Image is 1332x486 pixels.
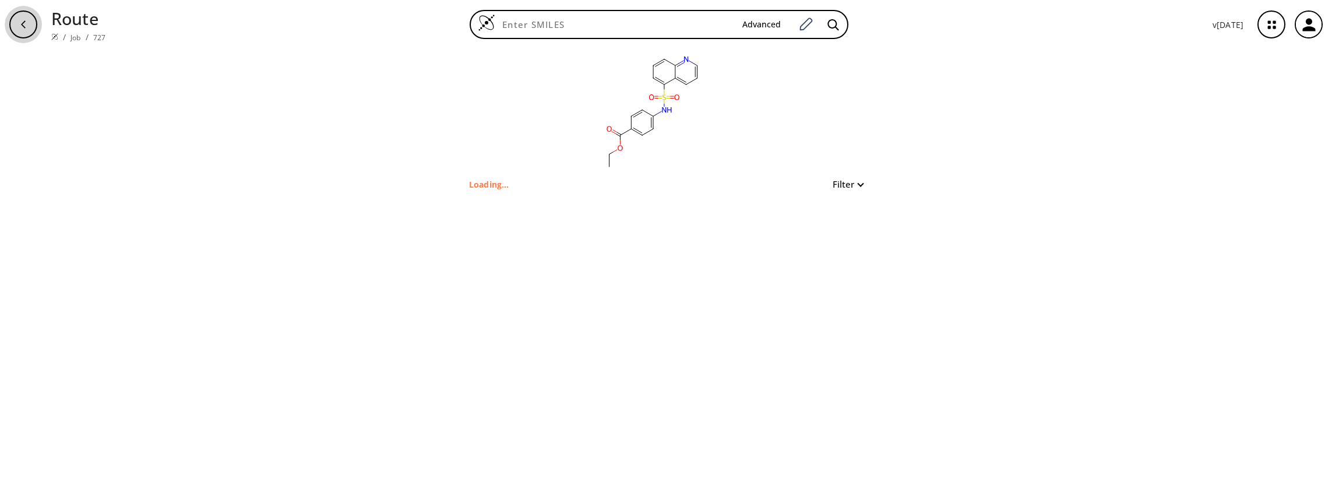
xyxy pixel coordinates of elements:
[93,33,105,43] a: 727
[51,6,105,31] p: Route
[71,33,80,43] a: Job
[51,33,58,40] img: Spaya logo
[63,31,66,43] li: /
[733,14,790,36] button: Advanced
[537,49,770,177] svg: O=C(OCC)C1=CC=C(NS(C2=CC=CC3=NC=CC=C32)(=O)=O)C=C1
[469,178,509,191] p: Loading...
[1213,19,1243,31] p: v [DATE]
[826,180,863,189] button: Filter
[86,31,89,43] li: /
[478,14,495,31] img: Logo Spaya
[495,19,733,30] input: Enter SMILES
